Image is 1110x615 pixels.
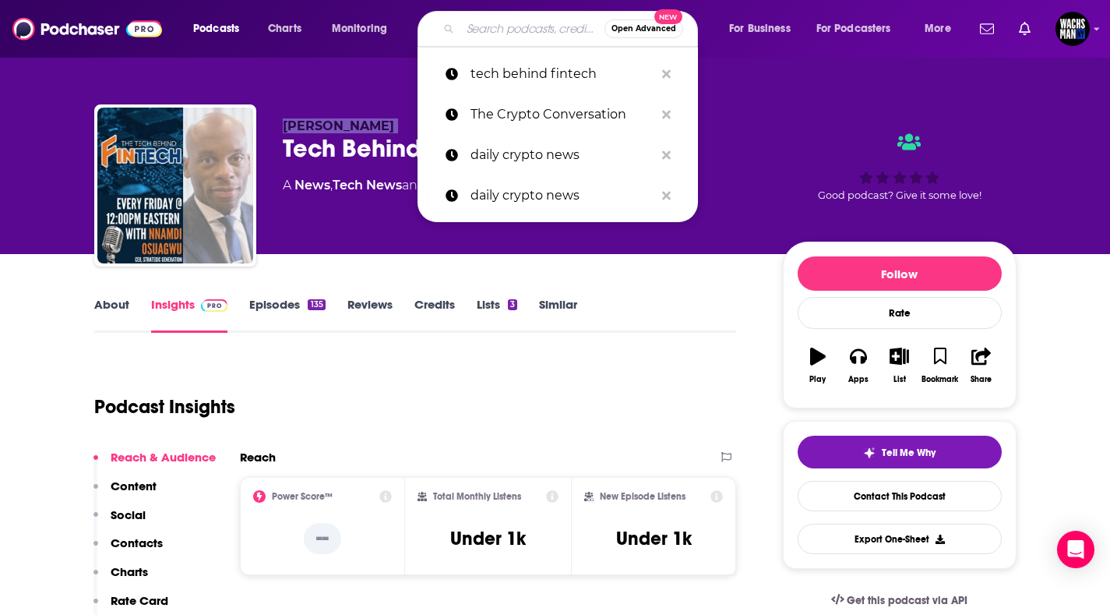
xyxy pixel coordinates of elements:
button: tell me why sparkleTell Me Why [798,436,1002,468]
button: Content [93,479,157,507]
span: Monitoring [332,18,387,40]
img: Podchaser Pro [201,299,228,312]
div: Play [809,375,826,384]
a: Contact This Podcast [798,481,1002,511]
span: Podcasts [193,18,239,40]
span: For Business [729,18,791,40]
h2: New Episode Listens [600,491,685,502]
a: The Crypto Conversation [418,94,698,135]
button: Show profile menu [1055,12,1090,46]
div: Share [971,375,992,384]
a: Credits [414,297,455,333]
button: Follow [798,256,1002,291]
h3: Under 1k [450,527,526,550]
p: Charts [111,564,148,579]
a: daily crypto news [418,175,698,216]
a: Similar [539,297,577,333]
button: Contacts [93,535,163,564]
p: daily crypto news [470,175,654,216]
button: open menu [182,16,259,41]
img: User Profile [1055,12,1090,46]
div: Search podcasts, credits, & more... [432,11,713,47]
a: daily crypto news [418,135,698,175]
button: Bookmark [920,338,960,394]
p: -- [304,523,341,554]
span: Charts [268,18,301,40]
h2: Total Monthly Listens [433,491,521,502]
p: Rate Card [111,593,168,608]
button: open menu [806,16,914,41]
div: Rate [798,297,1002,329]
a: Lists3 [477,297,517,333]
a: Charts [258,16,311,41]
p: The Crypto Conversation [470,94,654,135]
p: Social [111,507,146,522]
a: News [294,178,330,193]
a: Show notifications dropdown [974,16,1000,42]
span: Good podcast? Give it some love! [818,189,981,201]
span: and [402,178,426,193]
h1: Podcast Insights [94,395,235,419]
button: open menu [718,16,810,41]
a: tech behind fintech [418,54,698,94]
a: Tech News [333,178,402,193]
div: Apps [848,375,869,384]
span: Get this podcast via API [847,594,967,607]
a: InsightsPodchaser Pro [151,297,228,333]
span: Tell Me Why [882,447,936,459]
div: Bookmark [921,375,958,384]
span: [PERSON_NAME] [283,118,394,133]
p: daily crypto news [470,135,654,175]
img: Tech Behind Fintech [97,108,253,263]
span: , [330,178,333,193]
button: Share [960,338,1001,394]
button: Social [93,507,146,536]
p: tech behind fintech [470,54,654,94]
p: Content [111,479,157,493]
img: tell me why sparkle [863,447,876,459]
a: Episodes135 [249,297,325,333]
button: Export One-Sheet [798,524,1002,554]
span: More [925,18,951,40]
div: A podcast [283,176,550,195]
div: List [893,375,906,384]
button: Play [798,338,838,394]
button: open menu [321,16,407,41]
h3: Under 1k [616,527,692,550]
button: Apps [838,338,879,394]
span: For Podcasters [816,18,891,40]
div: Open Intercom Messenger [1057,531,1094,568]
button: open menu [914,16,971,41]
a: About [94,297,129,333]
p: Reach & Audience [111,450,216,465]
button: Charts [93,564,148,593]
div: Good podcast? Give it some love! [783,118,1017,215]
div: 135 [308,299,325,310]
button: Open AdvancedNew [604,19,683,38]
a: Show notifications dropdown [1013,16,1037,42]
p: Contacts [111,535,163,550]
img: Podchaser - Follow, Share and Rate Podcasts [12,14,162,44]
span: New [654,9,682,24]
input: Search podcasts, credits, & more... [460,16,604,41]
h2: Reach [240,450,276,465]
div: 3 [508,299,517,310]
button: Reach & Audience [93,450,216,479]
a: Reviews [347,297,393,333]
span: Logged in as WachsmanNY [1055,12,1090,46]
button: List [879,338,919,394]
span: Open Advanced [611,25,676,33]
h2: Power Score™ [272,491,333,502]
